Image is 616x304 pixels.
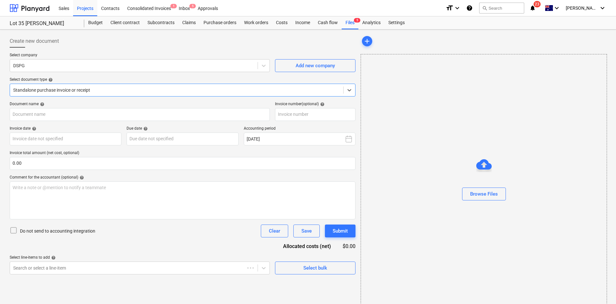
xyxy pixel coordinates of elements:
span: Create new document [10,37,59,45]
a: Income [291,16,314,29]
span: search [482,5,487,11]
a: Subcontracts [144,16,178,29]
span: help [50,255,56,260]
input: Invoice date not specified [10,133,121,145]
p: Invoice total amount (net cost, optional) [10,151,355,157]
p: Select company [10,53,270,59]
i: keyboard_arrow_down [453,4,461,12]
button: Browse Files [462,188,506,200]
input: Document name [10,108,270,121]
button: Select bulk [275,262,355,274]
div: $0.00 [341,243,355,250]
button: Submit [325,225,355,237]
i: keyboard_arrow_down [599,4,606,12]
span: 1 [170,4,177,8]
button: Add new company [275,59,355,72]
span: help [142,126,148,131]
a: Cash flow [314,16,342,29]
i: notifications [529,4,536,12]
div: Files [342,16,358,29]
div: Select document type [10,77,355,82]
div: Allocated costs (net) [272,243,341,250]
button: Search [479,3,524,14]
span: help [31,126,36,131]
span: 5 [189,4,196,8]
a: Client contract [107,16,144,29]
div: Save [301,227,312,235]
input: Due date not specified [127,133,238,145]
div: Lot 35 [PERSON_NAME] [10,20,77,27]
a: Analytics [358,16,384,29]
div: Due date [127,126,238,131]
div: Submit [333,227,348,235]
div: Document name [10,102,270,107]
button: Save [293,225,320,237]
span: [PERSON_NAME] [566,5,598,11]
div: Clear [269,227,280,235]
span: add [363,37,371,45]
div: Invoice number (optional) [275,102,355,107]
span: help [78,175,84,180]
span: help [47,78,53,82]
a: Claims [178,16,200,29]
a: Budget [84,16,107,29]
span: help [39,102,44,106]
div: Add new company [296,61,335,70]
input: Invoice total amount (net cost, optional) [10,157,355,170]
i: keyboard_arrow_down [553,4,561,12]
div: Browse Files [470,190,498,198]
a: Work orders [240,16,272,29]
i: format_size [446,4,453,12]
a: Costs [272,16,291,29]
div: Invoice date [10,126,121,131]
span: 5 [354,18,360,23]
div: Select bulk [303,264,327,272]
button: Clear [261,225,288,237]
p: Do not send to accounting integration [20,228,95,234]
input: Invoice number [275,108,355,121]
a: Files5 [342,16,358,29]
div: Comment for the accountant (optional) [10,175,355,180]
span: help [319,102,325,106]
a: Settings [384,16,409,29]
iframe: Chat Widget [584,273,616,304]
p: Accounting period [244,126,355,133]
button: [DATE] [244,133,355,145]
span: 23 [534,1,541,7]
a: Purchase orders [200,16,240,29]
i: Knowledge base [466,4,473,12]
div: Select line-items to add [10,255,270,260]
